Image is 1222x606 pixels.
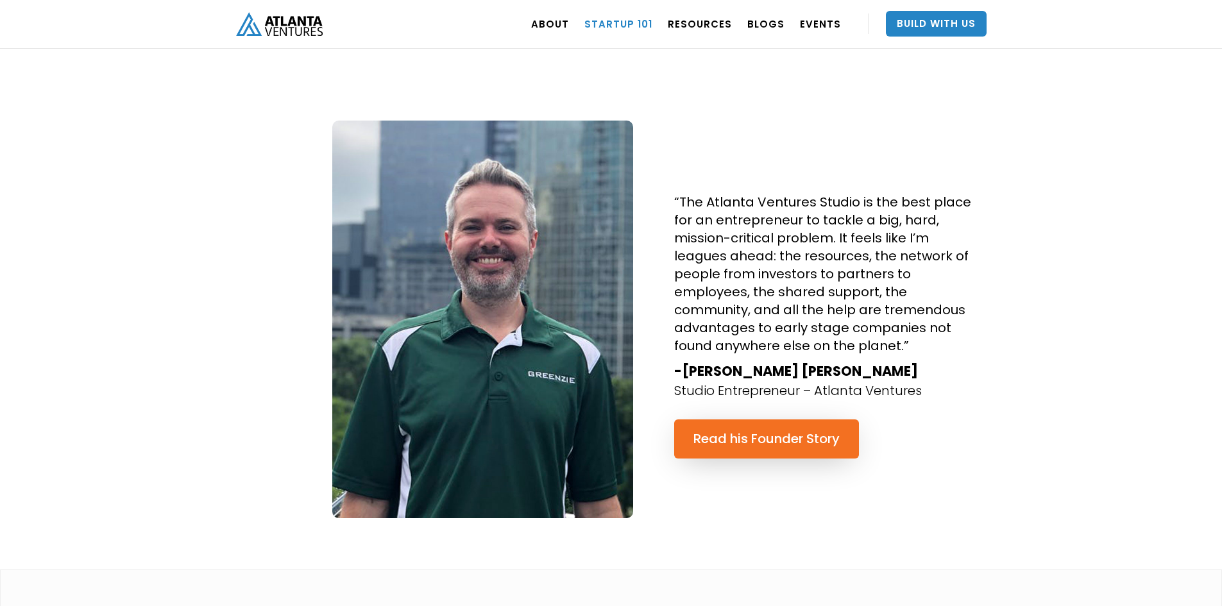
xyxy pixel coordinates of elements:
[668,6,732,42] a: RESOURCES
[584,6,652,42] a: Startup 101
[531,6,569,42] a: ABOUT
[747,6,785,42] a: BLOGS
[674,193,976,355] h4: “The Atlanta Ventures Studio is the best place for an entrepreneur to tackle a big, hard, mission...
[886,11,987,37] a: Build With Us
[674,382,922,400] p: Studio Entrepreneur – Atlanta Ventures
[800,6,841,42] a: EVENTS
[674,362,918,380] strong: -[PERSON_NAME] [PERSON_NAME]
[674,419,859,459] a: Read his Founder Story
[332,121,634,518] img: Charles Brian Quinn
